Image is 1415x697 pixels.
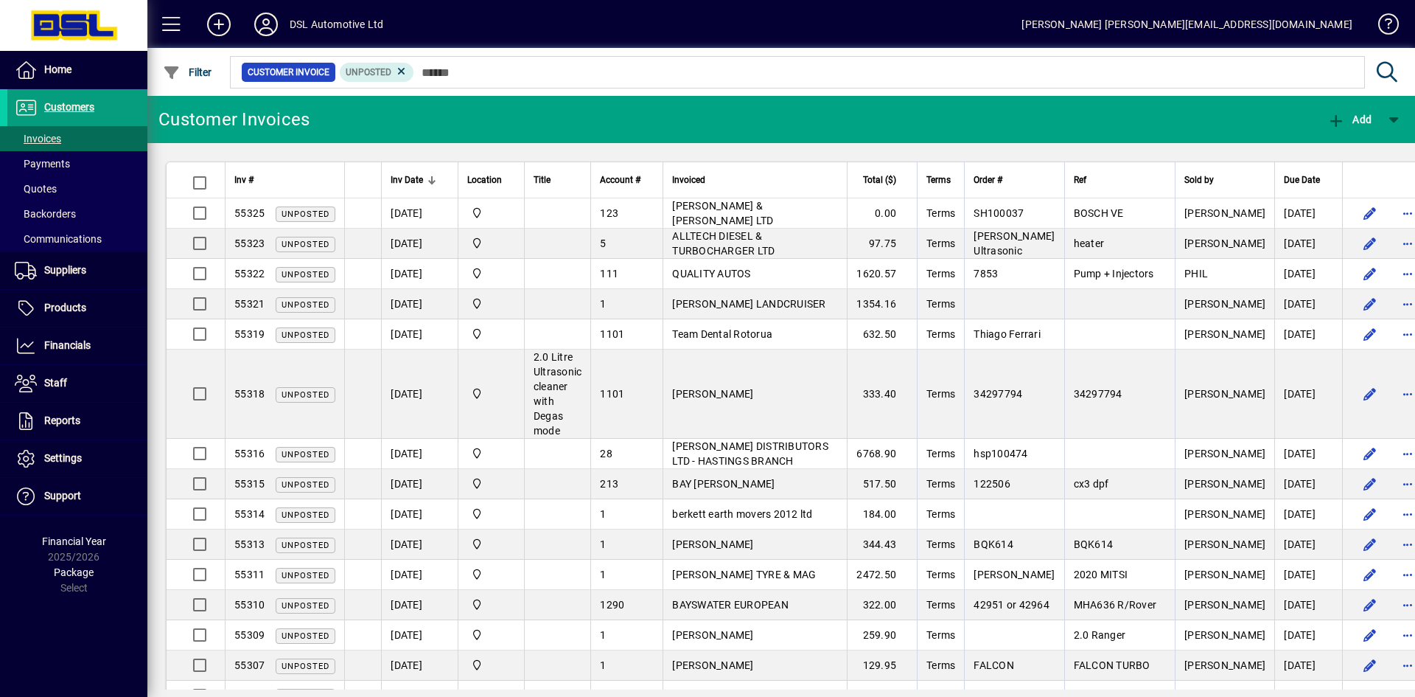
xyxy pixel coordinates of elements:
span: 55309 [234,629,265,641]
span: 5 [600,237,606,249]
span: Due Date [1284,172,1320,188]
span: heater [1074,237,1105,249]
a: Knowledge Base [1367,3,1397,51]
span: Central [467,205,515,221]
span: [PERSON_NAME] [1184,508,1265,520]
span: 55307 [234,659,265,671]
button: Add [195,11,242,38]
span: cx3 dpf [1074,478,1109,490]
td: 129.95 [847,651,917,681]
span: Ref [1074,172,1086,188]
span: BAY [PERSON_NAME] [672,478,775,490]
span: 1 [600,508,606,520]
td: [DATE] [1274,530,1342,560]
span: Unposted [282,662,329,671]
span: Title [534,172,551,188]
span: [PERSON_NAME] [1184,659,1265,671]
button: Edit [1358,292,1381,316]
span: Terms [926,569,955,580]
td: [DATE] [381,289,458,319]
button: Edit [1358,563,1381,586]
button: Edit [1358,201,1381,225]
div: Customer Invoices [158,108,310,131]
td: [DATE] [1274,350,1342,439]
span: [PERSON_NAME] [1184,538,1265,550]
td: [DATE] [1274,499,1342,530]
span: 111 [600,268,618,280]
td: 0.00 [847,198,917,229]
span: Terms [926,448,955,460]
span: Reports [44,415,80,426]
span: Payments [15,158,70,170]
span: QUALITY AUTOS [672,268,750,280]
span: Central [467,266,515,282]
span: 1101 [600,328,624,340]
span: 1101 [600,388,624,400]
span: Unposted [346,67,391,77]
button: Edit [1358,322,1381,346]
span: Terms [926,237,955,249]
td: [DATE] [381,530,458,560]
div: DSL Automotive Ltd [290,13,383,36]
span: 213 [600,478,618,490]
a: Quotes [7,176,147,201]
button: Add [1324,106,1375,133]
span: Financial Year [42,535,106,547]
td: [DATE] [1274,439,1342,469]
td: [DATE] [381,198,458,229]
td: 344.43 [847,530,917,560]
td: [DATE] [381,651,458,681]
button: Profile [242,11,290,38]
span: 55314 [234,508,265,520]
td: [DATE] [1274,259,1342,289]
span: Unposted [282,631,329,641]
td: 517.50 [847,469,917,499]
span: Inv # [234,172,254,188]
span: Sold by [1184,172,1214,188]
span: Backorders [15,208,76,220]
td: [DATE] [1274,651,1342,681]
span: Central [467,386,515,402]
span: Invoiced [672,172,705,188]
button: Edit [1358,502,1381,526]
span: 55322 [234,268,265,280]
a: Products [7,290,147,327]
span: hsp100474 [974,448,1027,460]
span: BQK614 [1074,538,1114,550]
span: 34297794 [974,388,1022,400]
div: Inv Date [391,172,449,188]
span: Support [44,490,81,502]
span: Unposted [282,480,329,490]
td: [DATE] [1274,198,1342,229]
div: Location [467,172,515,188]
span: [PERSON_NAME] DISTRIBUTORS LTD - HASTINGS BRANCH [672,440,828,467]
span: Terms [926,298,955,310]
td: [DATE] [1274,229,1342,259]
button: Edit [1358,533,1381,556]
div: Total ($) [856,172,909,188]
td: 1620.57 [847,259,917,289]
span: FALCON TURBO [1074,659,1150,671]
td: 259.90 [847,620,917,651]
div: Title [534,172,582,188]
span: Home [44,63,71,75]
span: Central [467,566,515,583]
button: Edit [1358,593,1381,617]
span: PHIL [1184,268,1208,280]
span: Central [467,445,515,462]
span: Central [467,326,515,342]
span: Add [1327,114,1372,125]
div: Account # [600,172,654,188]
span: berkett earth movers 2012 ltd [672,508,812,520]
span: Communications [15,233,102,245]
span: BOSCH VE [1074,207,1124,219]
span: Unposted [282,209,329,219]
span: Terms [926,207,955,219]
span: [PERSON_NAME] Ultrasonic [974,230,1055,257]
span: 34297794 [1074,388,1122,400]
span: [PERSON_NAME] [1184,207,1265,219]
a: Support [7,478,147,515]
span: Staff [44,377,67,389]
span: Terms [926,659,955,671]
div: Inv # [234,172,335,188]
